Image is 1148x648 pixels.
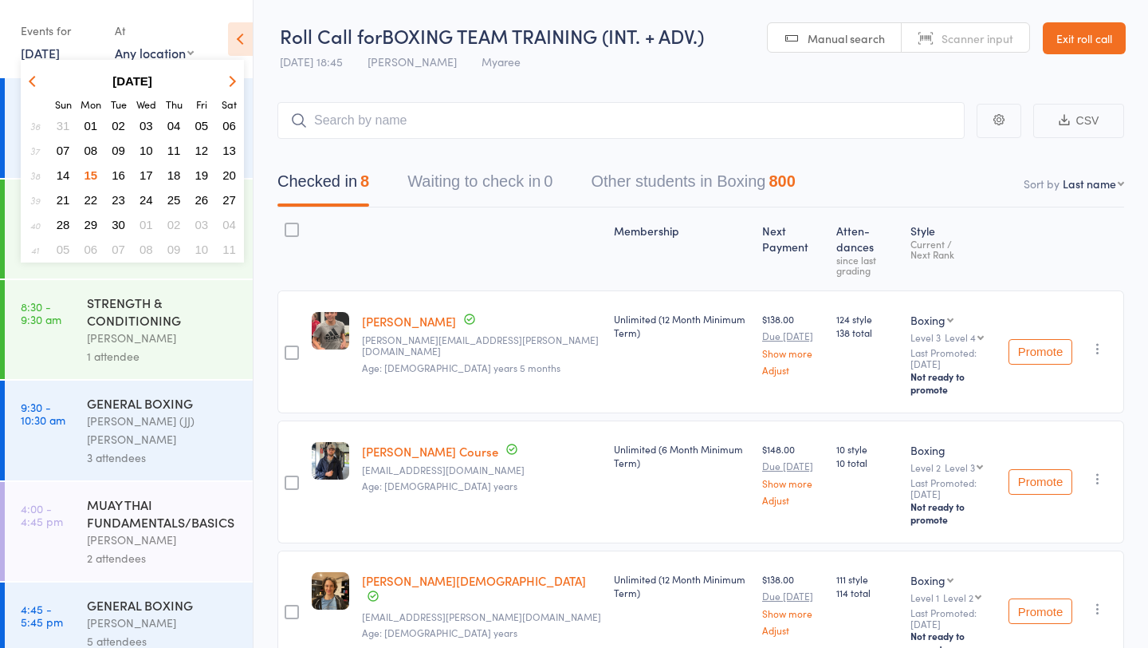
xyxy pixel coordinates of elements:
[910,239,996,259] div: Current / Next Rank
[106,214,131,235] button: 30
[140,168,153,182] span: 17
[280,22,382,49] span: Roll Call for
[943,592,973,603] div: Level 2
[360,172,369,190] div: 8
[910,592,996,603] div: Level 1
[87,496,239,531] div: MUAY THAI FUNDAMENTALS/BASICS
[30,144,40,157] em: 37
[167,119,181,132] span: 04
[136,97,156,111] small: Wednesday
[222,193,236,207] span: 27
[836,326,898,339] span: 138 total
[21,502,63,527] time: 4:00 - 4:45 pm
[57,144,70,157] span: 07
[5,482,253,581] a: 4:00 -4:45 pmMUAY THAI FUNDAMENTALS/BASICS[PERSON_NAME]2 attendees
[190,189,214,211] button: 26
[362,572,586,589] a: [PERSON_NAME][DEMOGRAPHIC_DATA]
[217,214,242,235] button: 04
[21,18,99,44] div: Events for
[21,603,63,628] time: 4:45 - 5:45 pm
[762,330,824,342] small: Due [DATE]
[162,189,187,211] button: 25
[830,215,904,283] div: Atten­dances
[112,74,152,88] strong: [DATE]
[368,53,457,69] span: [PERSON_NAME]
[79,239,104,260] button: 06
[762,591,824,602] small: Due [DATE]
[140,243,153,256] span: 08
[112,218,125,231] span: 30
[614,442,749,469] div: Unlimited (6 Month Minimum Term)
[112,168,125,182] span: 16
[222,218,236,231] span: 04
[87,347,239,365] div: 1 attendee
[910,332,996,342] div: Level 3
[910,462,996,472] div: Level 2
[57,243,70,256] span: 05
[21,300,61,326] time: 8:30 - 9:30 am
[134,140,159,161] button: 10
[222,144,236,157] span: 13
[112,243,125,256] span: 07
[217,239,242,260] button: 11
[30,120,40,132] em: 36
[57,218,70,231] span: 28
[910,370,996,396] div: Not ready to promote
[222,119,236,132] span: 06
[51,214,76,235] button: 28
[167,243,181,256] span: 09
[31,243,39,256] em: 41
[87,596,239,614] div: GENERAL BOXING
[134,239,159,260] button: 08
[190,214,214,235] button: 03
[836,586,898,599] span: 114 total
[51,164,76,186] button: 14
[195,218,209,231] span: 03
[195,168,209,182] span: 19
[910,607,996,630] small: Last Promoted: [DATE]
[362,626,517,639] span: Age: [DEMOGRAPHIC_DATA] years
[140,144,153,157] span: 10
[762,608,824,618] a: Show more
[762,625,824,635] a: Adjust
[942,30,1013,46] span: Scanner input
[81,97,101,111] small: Monday
[1008,339,1072,365] button: Promote
[910,442,996,458] div: Boxing
[112,119,125,132] span: 02
[217,115,242,136] button: 06
[111,97,127,111] small: Tuesday
[87,531,239,549] div: [PERSON_NAME]
[115,44,194,61] div: Any location
[112,144,125,157] span: 09
[195,119,209,132] span: 05
[607,215,756,283] div: Membership
[910,347,996,370] small: Last Promoted: [DATE]
[21,44,60,61] a: [DATE]
[87,614,239,632] div: [PERSON_NAME]
[217,189,242,211] button: 27
[87,549,239,567] div: 2 attendees
[1008,469,1072,495] button: Promote
[362,313,456,330] a: [PERSON_NAME]
[195,243,209,256] span: 10
[762,442,824,505] div: $148.00
[79,115,104,136] button: 01
[1063,176,1116,192] div: Last name
[382,22,704,49] span: BOXING TEAM TRAINING (INT. + ADV.)
[5,381,253,480] a: 9:30 -10:30 amGENERAL BOXING[PERSON_NAME] (JJ) [PERSON_NAME]3 attendees
[836,442,898,456] span: 10 style
[162,214,187,235] button: 02
[87,294,239,329] div: STRENGTH & CONDITIONING
[312,442,349,480] img: image1755577691.png
[762,365,824,375] a: Adjust
[277,164,369,207] button: Checked in8
[140,119,153,132] span: 03
[85,168,98,182] span: 15
[362,479,517,492] span: Age: [DEMOGRAPHIC_DATA] years
[808,30,885,46] span: Manual search
[167,218,181,231] span: 02
[85,218,98,231] span: 29
[5,280,253,379] a: 8:30 -9:30 amSTRENGTH & CONDITIONING[PERSON_NAME]1 attendee
[277,102,965,139] input: Search by name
